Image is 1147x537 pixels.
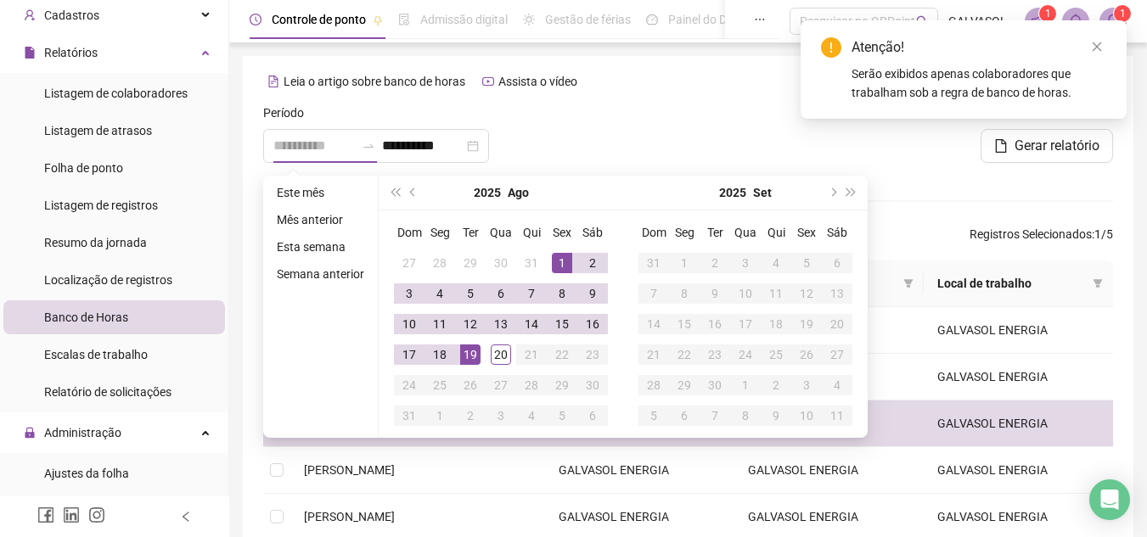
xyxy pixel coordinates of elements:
span: Admissão digital [420,13,508,26]
td: 2025-08-23 [577,339,608,370]
div: 30 [705,375,725,395]
a: Close [1088,37,1106,56]
td: 2025-10-10 [791,400,822,431]
button: super-next-year [842,176,861,210]
span: filter [900,271,917,296]
span: Cadastros [44,8,99,22]
td: 2025-07-27 [394,248,425,278]
span: Relatórios [44,46,98,59]
span: search [916,15,929,28]
td: 2025-07-29 [455,248,486,278]
span: Folha de ponto [44,161,123,175]
div: 22 [552,344,572,365]
div: 3 [399,283,419,304]
span: Gerar relatório [1015,136,1099,156]
span: : 1 / 5 [970,225,1113,252]
td: 2025-09-16 [700,309,730,339]
td: 2025-10-09 [761,400,791,431]
td: 2025-09-08 [669,278,700,309]
div: 3 [735,253,756,273]
span: Período [263,103,304,122]
td: 2025-08-31 [638,248,669,278]
div: Atenção! [852,37,1106,58]
div: 8 [674,283,694,304]
td: 2025-08-09 [577,278,608,309]
button: year panel [719,176,746,210]
div: 30 [582,375,603,395]
td: 2025-09-15 [669,309,700,339]
span: 1 [1045,8,1051,20]
span: Localização de registros [44,273,172,287]
div: 23 [582,344,603,365]
span: ellipsis [754,14,766,25]
td: 2025-10-03 [791,370,822,400]
td: 2025-08-30 [577,370,608,400]
button: Gerar relatório [981,129,1113,163]
td: 2025-10-07 [700,400,730,431]
div: 26 [796,344,817,365]
td: 2025-08-20 [486,339,516,370]
span: Resumo da jornada [44,236,147,249]
td: 2025-10-05 [638,400,669,431]
div: 31 [399,406,419,426]
div: 30 [491,253,511,273]
span: Ajustes da folha [44,467,129,480]
div: 11 [430,314,450,334]
span: file-text [267,76,279,87]
span: to [362,139,375,153]
th: Dom [638,217,669,248]
div: 7 [644,283,664,304]
td: 2025-09-07 [638,278,669,309]
div: 27 [491,375,511,395]
td: 2025-09-02 [455,400,486,431]
td: 2025-08-10 [394,309,425,339]
div: 21 [644,344,664,365]
td: 2025-09-05 [791,248,822,278]
button: year panel [474,176,501,210]
div: 5 [644,406,664,426]
span: dashboard [646,14,658,25]
td: 2025-09-28 [638,370,669,400]
div: 28 [521,375,542,395]
div: 24 [735,344,756,365]
td: 2025-08-01 [547,248,577,278]
td: 2025-09-03 [730,248,761,278]
td: GALVASOL ENERGIA [924,400,1113,447]
div: 2 [705,253,725,273]
th: Ter [700,217,730,248]
td: 2025-08-12 [455,309,486,339]
span: Controle de ponto [272,13,366,26]
td: 2025-09-04 [761,248,791,278]
td: 2025-09-27 [822,339,852,370]
td: 2025-08-18 [425,339,455,370]
div: 22 [674,344,694,365]
div: 5 [796,253,817,273]
span: Relatório de solicitações [44,385,171,399]
td: 2025-09-30 [700,370,730,400]
td: 2025-08-21 [516,339,547,370]
td: 2025-09-01 [425,400,455,431]
span: Administração [44,426,121,439]
span: Painel do DP [668,13,734,26]
td: GALVASOL ENERGIA [924,307,1113,354]
td: GALVASOL ENERGIA [545,447,734,494]
li: Semana anterior [270,264,371,284]
span: filter [903,278,914,288]
td: 2025-09-17 [730,309,761,339]
td: GALVASOL ENERGIA [924,354,1113,400]
span: Banco de Horas [44,310,128,324]
div: 7 [521,283,542,304]
td: 2025-08-08 [547,278,577,309]
div: 12 [460,314,481,334]
span: exclamation-circle [821,37,841,58]
td: 2025-09-21 [638,339,669,370]
td: 2025-08-28 [516,370,547,400]
div: 15 [674,314,694,334]
div: 29 [460,253,481,273]
span: instagram [88,506,105,523]
div: 28 [644,375,664,395]
th: Ter [455,217,486,248]
li: Esta semana [270,237,371,257]
td: 2025-08-03 [394,278,425,309]
div: 12 [796,283,817,304]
